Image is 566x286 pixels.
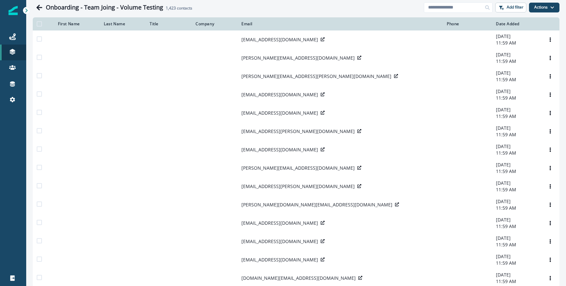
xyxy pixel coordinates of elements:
[496,198,537,205] p: [DATE]
[241,55,355,61] p: [PERSON_NAME][EMAIL_ADDRESS][DOMAIN_NAME]
[507,5,523,10] p: Add filter
[241,257,318,263] p: [EMAIL_ADDRESS][DOMAIN_NAME]
[545,218,556,228] button: Options
[545,35,556,45] button: Options
[166,6,192,10] h2: contacts
[496,205,537,211] p: 11:59 AM
[496,40,537,46] p: 11:59 AM
[496,131,537,138] p: 11:59 AM
[196,21,234,27] div: Company
[241,128,355,135] p: [EMAIL_ADDRESS][PERSON_NAME][DOMAIN_NAME]
[545,163,556,173] button: Options
[496,33,537,40] p: [DATE]
[496,235,537,241] p: [DATE]
[496,162,537,168] p: [DATE]
[545,255,556,265] button: Options
[496,260,537,266] p: 11:59 AM
[496,272,537,278] p: [DATE]
[545,90,556,100] button: Options
[545,145,556,155] button: Options
[33,1,46,14] button: Go back
[150,21,188,27] div: Title
[495,3,526,12] button: Add filter
[545,181,556,191] button: Options
[241,110,318,116] p: [EMAIL_ADDRESS][DOMAIN_NAME]
[496,186,537,193] p: 11:59 AM
[545,237,556,246] button: Options
[496,143,537,150] p: [DATE]
[166,5,176,11] span: 1,423
[545,273,556,283] button: Options
[241,73,391,80] p: [PERSON_NAME][EMAIL_ADDRESS][PERSON_NAME][DOMAIN_NAME]
[241,183,355,190] p: [EMAIL_ADDRESS][PERSON_NAME][DOMAIN_NAME]
[104,21,142,27] div: Last Name
[496,51,537,58] p: [DATE]
[241,201,392,208] p: [PERSON_NAME][DOMAIN_NAME][EMAIL_ADDRESS][DOMAIN_NAME]
[9,6,18,15] img: Inflection
[529,3,559,12] button: Actions
[496,76,537,83] p: 11:59 AM
[496,241,537,248] p: 11:59 AM
[58,21,96,27] div: First Name
[496,70,537,76] p: [DATE]
[241,220,318,226] p: [EMAIL_ADDRESS][DOMAIN_NAME]
[545,71,556,81] button: Options
[241,21,439,27] div: Email
[241,91,318,98] p: [EMAIL_ADDRESS][DOMAIN_NAME]
[545,53,556,63] button: Options
[545,126,556,136] button: Options
[496,150,537,156] p: 11:59 AM
[241,146,318,153] p: [EMAIL_ADDRESS][DOMAIN_NAME]
[496,125,537,131] p: [DATE]
[46,4,163,11] h1: Onboarding - Team Joing - Volume Testing
[241,165,355,171] p: [PERSON_NAME][EMAIL_ADDRESS][DOMAIN_NAME]
[545,108,556,118] button: Options
[496,180,537,186] p: [DATE]
[496,217,537,223] p: [DATE]
[496,21,537,27] div: Date Added
[496,223,537,230] p: 11:59 AM
[241,36,318,43] p: [EMAIL_ADDRESS][DOMAIN_NAME]
[545,200,556,210] button: Options
[241,275,356,281] p: [DOMAIN_NAME][EMAIL_ADDRESS][DOMAIN_NAME]
[496,253,537,260] p: [DATE]
[496,106,537,113] p: [DATE]
[496,58,537,65] p: 11:59 AM
[496,113,537,120] p: 11:59 AM
[496,95,537,101] p: 11:59 AM
[496,88,537,95] p: [DATE]
[241,238,318,245] p: [EMAIL_ADDRESS][DOMAIN_NAME]
[496,278,537,285] p: 11:59 AM
[447,21,488,27] div: Phone
[496,168,537,175] p: 11:59 AM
